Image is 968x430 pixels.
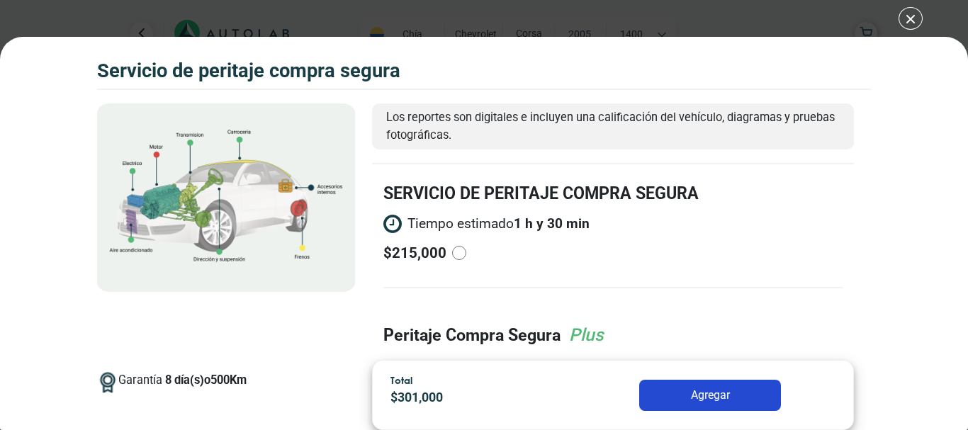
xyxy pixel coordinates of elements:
[514,214,590,234] strong: 1 h y 30 min
[383,181,699,206] label: SERVICIO DE PERITAJE COMPRA SEGURA
[386,109,840,144] p: Los reportes son digitales e incluyen una calificación del vehículo, diagramas y pruebas fotográf...
[383,213,590,235] span: Tiempo estimado
[390,374,412,386] span: Total
[165,372,247,390] p: 8 día(s) o 500 Km
[383,323,561,348] label: peritaje compra segura
[97,60,400,83] h3: SERVICIO DE PERITAJE COMPRA SEGURA
[639,380,781,411] button: Agregar
[383,242,446,264] p: $ 215,000
[569,322,604,345] span: Plus
[118,372,247,401] span: Garantía
[390,388,563,407] p: $ 301,000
